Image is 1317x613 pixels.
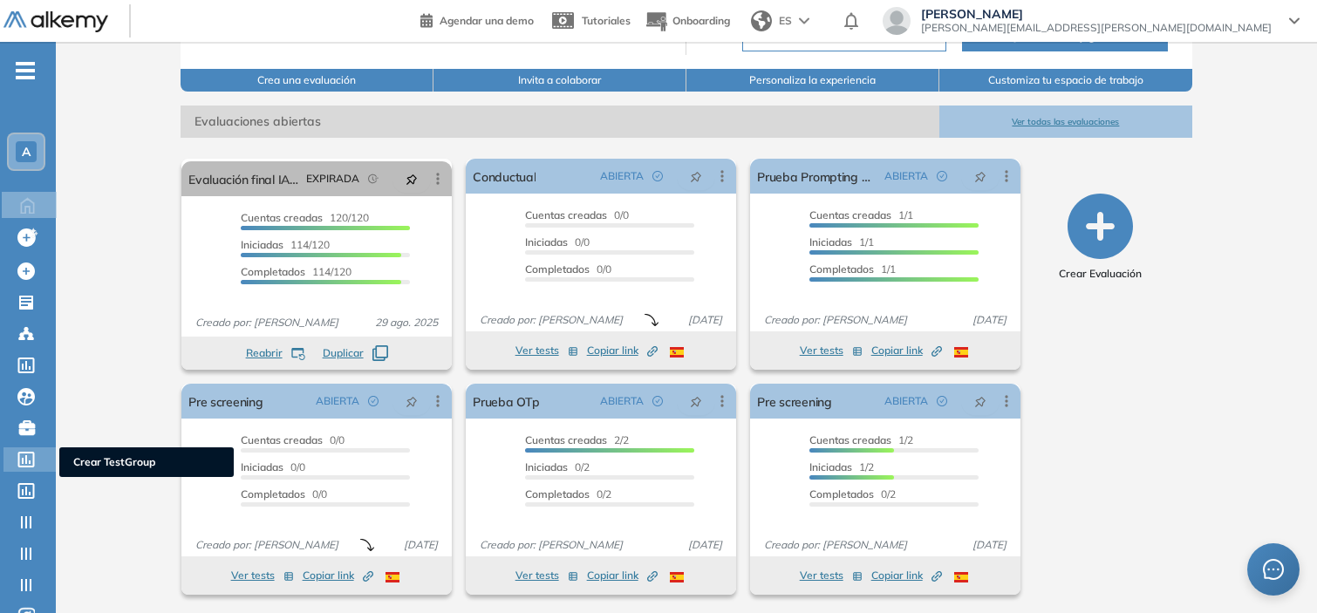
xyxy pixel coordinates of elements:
span: Copiar link [587,568,658,583]
button: pushpin [392,387,431,415]
span: 1/2 [809,433,913,446]
span: Cuentas creadas [525,433,607,446]
span: Agendar una demo [440,14,534,27]
span: Iniciadas [809,235,852,249]
span: ABIERTA [316,393,359,409]
span: [DATE] [681,312,729,328]
span: [DATE] [681,537,729,553]
span: check-circle [368,396,379,406]
span: 29 ago. 2025 [368,315,445,330]
a: Prueba OTp [473,384,539,419]
span: pushpin [690,394,702,408]
span: Tutoriales [582,14,631,27]
span: field-time [368,174,379,184]
span: [PERSON_NAME][EMAIL_ADDRESS][PERSON_NAME][DOMAIN_NAME] [921,21,1272,35]
span: Completados [241,265,305,278]
button: Copiar link [871,340,942,361]
button: pushpin [961,387,1000,415]
span: Crear Evaluación [1059,266,1142,282]
button: pushpin [392,165,431,193]
span: 0/2 [525,460,590,473]
span: 0/0 [241,433,345,446]
span: pushpin [406,172,418,186]
span: Completados [809,487,874,501]
span: Cuentas creadas [809,208,891,221]
span: Creado por: [PERSON_NAME] [473,537,630,553]
img: ESP [670,572,684,582]
a: Pre screening [188,384,263,419]
img: ESP [670,347,684,358]
span: 0/2 [809,487,896,501]
span: ABIERTA [600,168,644,184]
img: ESP [954,347,968,358]
span: [PERSON_NAME] [921,7,1272,21]
span: Creado por: [PERSON_NAME] [757,537,914,553]
span: Creado por: [PERSON_NAME] [188,315,345,330]
button: Duplicar [323,345,388,361]
span: Copiar link [587,343,658,358]
img: world [751,10,772,31]
span: pushpin [974,169,986,183]
span: check-circle [652,171,663,181]
a: Conductual [473,159,536,194]
span: Onboarding [672,14,730,27]
span: Copiar link [303,568,373,583]
span: Completados [525,487,590,501]
span: 1/1 [809,235,874,249]
img: arrow [799,17,809,24]
span: [DATE] [966,537,1013,553]
span: Completados [809,262,874,276]
img: Logo [3,11,108,33]
span: 120/120 [241,211,369,224]
button: Copiar link [871,565,942,586]
span: pushpin [974,394,986,408]
button: Ver todas las evaluaciones [939,106,1192,138]
span: pushpin [406,394,418,408]
span: Creado por: [PERSON_NAME] [473,312,630,328]
span: ES [779,13,792,29]
span: Iniciadas [809,460,852,473]
button: Ver tests [515,340,578,361]
span: Copiar link [871,568,942,583]
span: 0/2 [525,487,611,501]
span: Completados [525,262,590,276]
span: A [22,145,31,159]
a: Evaluación final IA Academy | Pomelo [188,161,299,196]
span: 0/0 [525,235,590,249]
span: ABIERTA [884,393,928,409]
span: Completados [241,487,305,501]
span: 0/0 [241,487,327,501]
span: Iniciadas [525,460,568,473]
button: Invita a colaborar [433,69,686,92]
button: Crea una evaluación [181,69,433,92]
button: pushpin [677,387,715,415]
span: Cuentas creadas [241,433,323,446]
button: Ver tests [231,565,294,586]
button: Customiza tu espacio de trabajo [939,69,1192,92]
span: 2/2 [525,433,629,446]
span: 1/1 [809,208,913,221]
button: Copiar link [303,565,373,586]
span: Reabrir [246,345,283,361]
a: Agendar una demo [420,9,534,30]
button: Onboarding [645,3,730,40]
button: pushpin [677,162,715,190]
a: Prueba Prompting Básico [757,159,877,194]
span: Copiar link [871,343,942,358]
span: Iniciadas [241,460,283,473]
span: 114/120 [241,265,351,278]
span: [DATE] [966,312,1013,328]
span: message [1262,558,1284,580]
span: Cuentas creadas [525,208,607,221]
span: Crear TestGroup [73,454,220,470]
a: Pre screening [757,384,832,419]
span: 0/0 [241,460,305,473]
i: - [16,69,35,72]
span: check-circle [937,171,947,181]
button: Reabrir [246,345,305,361]
span: EXPIRADA [306,171,359,187]
span: [DATE] [397,537,445,553]
span: Duplicar [323,345,364,361]
img: ESP [386,572,399,582]
button: Copiar link [587,565,658,586]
